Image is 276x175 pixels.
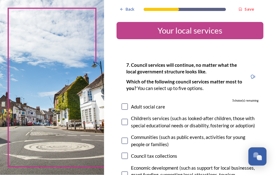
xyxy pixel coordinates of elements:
span: 5 choice(s) remaining [232,98,258,103]
div: Your local services [119,24,261,37]
strong: Which of the following council services matter most to you? [126,79,243,91]
div: Children's services (such as looked-after children, those with special educational needs or disab... [131,115,258,129]
div: Council tax collections [131,152,177,160]
div: Adult social care [131,103,165,110]
strong: 7. Council services will continue, no matter what the local government structure looks like. [126,62,238,74]
strong: Save [244,6,254,12]
div: Communities (such as public events, activities for young people or families) [131,134,258,148]
p: You can select up to five options. [126,78,243,92]
span: Back [126,6,134,12]
button: Open Chat [248,147,267,166]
